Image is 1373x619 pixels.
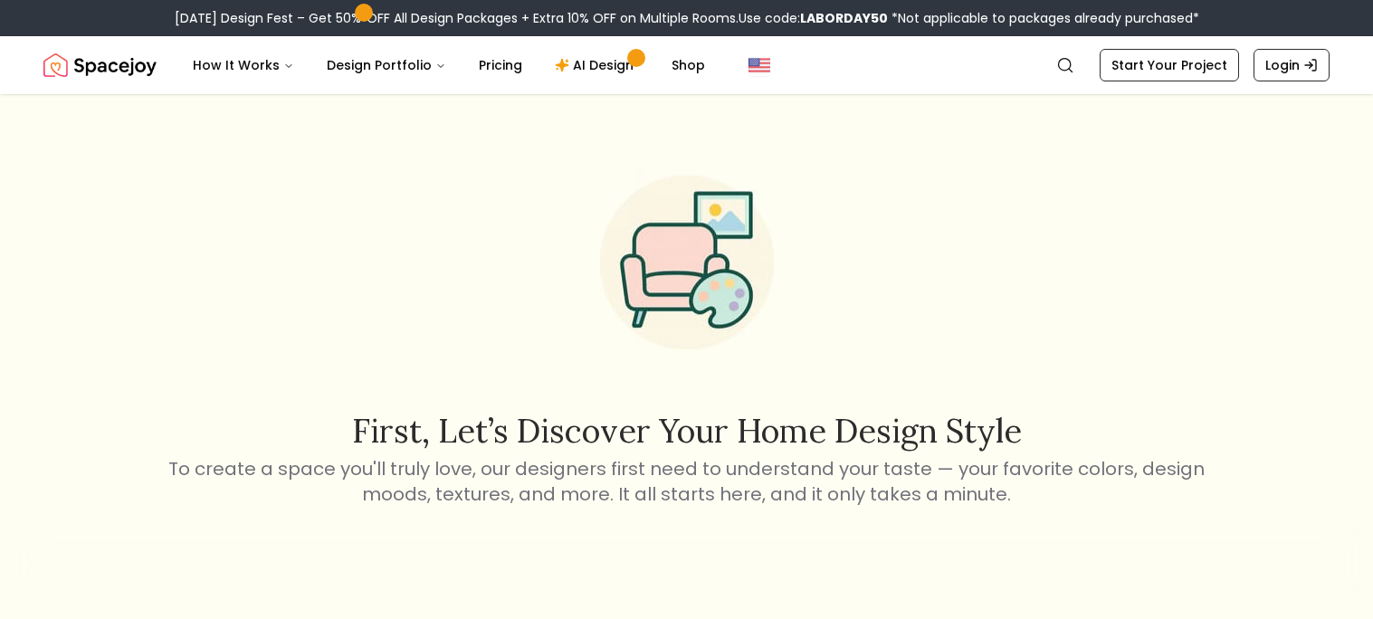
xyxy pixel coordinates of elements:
[43,47,157,83] a: Spacejoy
[1100,49,1239,81] a: Start Your Project
[166,456,1208,507] p: To create a space you'll truly love, our designers first need to understand your taste — your fav...
[178,47,309,83] button: How It Works
[1254,49,1330,81] a: Login
[464,47,537,83] a: Pricing
[540,47,653,83] a: AI Design
[571,147,803,378] img: Start Style Quiz Illustration
[166,413,1208,449] h2: First, let’s discover your home design style
[43,36,1330,94] nav: Global
[175,9,1199,27] div: [DATE] Design Fest – Get 50% OFF All Design Packages + Extra 10% OFF on Multiple Rooms.
[748,54,770,76] img: United States
[178,47,720,83] nav: Main
[43,47,157,83] img: Spacejoy Logo
[312,47,461,83] button: Design Portfolio
[800,9,888,27] b: LABORDAY50
[888,9,1199,27] span: *Not applicable to packages already purchased*
[739,9,888,27] span: Use code:
[657,47,720,83] a: Shop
